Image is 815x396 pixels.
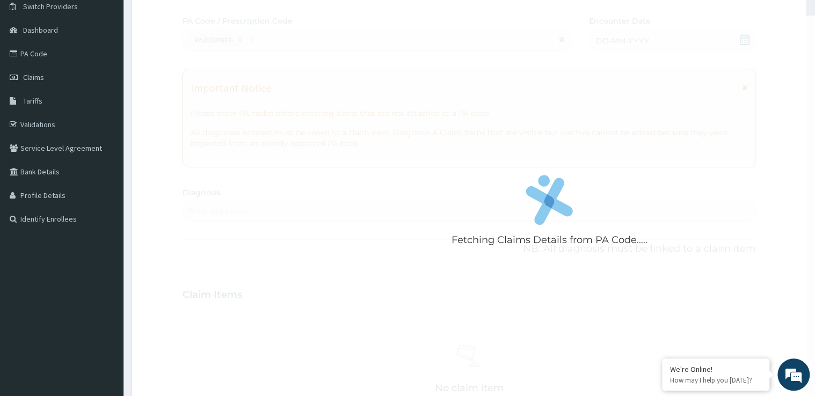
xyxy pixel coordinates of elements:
[23,72,44,82] span: Claims
[452,233,647,247] p: Fetching Claims Details from PA Code.....
[56,60,180,74] div: Chat with us now
[62,126,148,234] span: We're online!
[670,364,761,374] div: We're Online!
[23,2,78,11] span: Switch Providers
[23,25,58,35] span: Dashboard
[20,54,43,80] img: d_794563401_company_1708531726252_794563401
[176,5,202,31] div: Minimize live chat window
[23,96,42,106] span: Tariffs
[670,376,761,385] p: How may I help you today?
[5,274,205,311] textarea: Type your message and hit 'Enter'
